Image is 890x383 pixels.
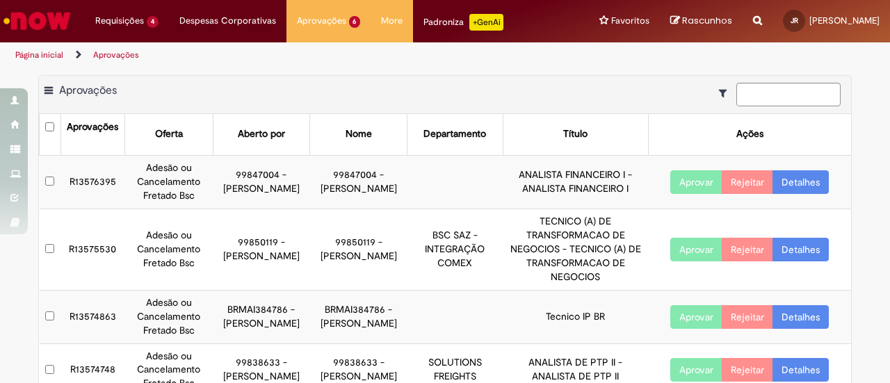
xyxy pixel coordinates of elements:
[10,42,583,68] ul: Trilhas de página
[407,209,503,290] td: BSC SAZ - INTEGRAÇÃO COMEX
[60,209,124,290] td: R13575530
[179,14,276,28] span: Despesas Corporativas
[670,238,722,261] button: Aprovar
[423,14,503,31] div: Padroniza
[423,127,486,141] div: Departamento
[59,83,117,97] span: Aprovações
[809,15,880,26] span: [PERSON_NAME]
[238,127,285,141] div: Aberto por
[349,16,361,28] span: 6
[791,16,798,25] span: JR
[772,170,829,194] a: Detalhes
[469,14,503,31] p: +GenAi
[670,15,732,28] a: Rascunhos
[213,290,310,343] td: BRMAI384786 - [PERSON_NAME]
[670,170,722,194] button: Aprovar
[381,14,403,28] span: More
[503,290,648,343] td: Tecnico IP BR
[670,305,722,329] button: Aprovar
[60,155,124,209] td: R13576395
[722,170,773,194] button: Rejeitar
[611,14,649,28] span: Favoritos
[722,305,773,329] button: Rejeitar
[736,127,763,141] div: Ações
[503,155,648,209] td: ANALISTA FINANCEIRO I - ANALISTA FINANCEIRO I
[772,238,829,261] a: Detalhes
[772,358,829,382] a: Detalhes
[722,358,773,382] button: Rejeitar
[310,290,407,343] td: BRMAI384786 - [PERSON_NAME]
[719,88,734,98] i: Mostrar filtros para: Suas Solicitações
[310,155,407,209] td: 99847004 - [PERSON_NAME]
[682,14,732,27] span: Rascunhos
[213,209,310,290] td: 99850119 - [PERSON_NAME]
[310,209,407,290] td: 99850119 - [PERSON_NAME]
[60,290,124,343] td: R13574863
[297,14,346,28] span: Aprovações
[67,120,118,134] div: Aprovações
[1,7,73,35] img: ServiceNow
[155,127,183,141] div: Oferta
[95,14,144,28] span: Requisições
[15,49,63,60] a: Página inicial
[503,209,648,290] td: TECNICO (A) DE TRANSFORMACAO DE NEGOCIOS - TECNICO (A) DE TRANSFORMACAO DE NEGOCIOS
[722,238,773,261] button: Rejeitar
[563,127,588,141] div: Título
[124,209,213,290] td: Adesão ou Cancelamento Fretado Bsc
[93,49,139,60] a: Aprovações
[772,305,829,329] a: Detalhes
[213,155,310,209] td: 99847004 - [PERSON_NAME]
[60,114,124,155] th: Aprovações
[670,358,722,382] button: Aprovar
[147,16,159,28] span: 4
[124,155,213,209] td: Adesão ou Cancelamento Fretado Bsc
[124,290,213,343] td: Adesão ou Cancelamento Fretado Bsc
[346,127,372,141] div: Nome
